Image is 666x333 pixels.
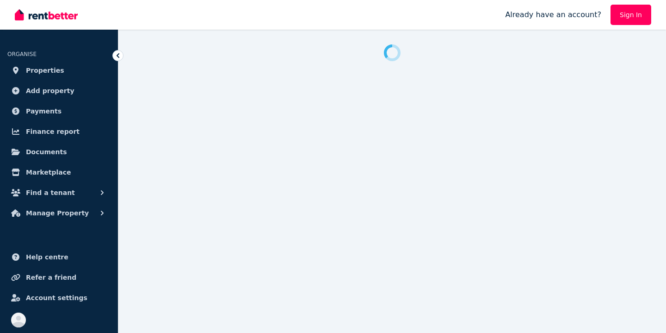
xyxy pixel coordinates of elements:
[15,8,78,22] img: RentBetter
[7,51,37,57] span: ORGANISE
[7,268,111,287] a: Refer a friend
[7,183,111,202] button: Find a tenant
[7,61,111,80] a: Properties
[26,146,67,157] span: Documents
[7,82,111,100] a: Add property
[7,204,111,222] button: Manage Property
[26,251,68,263] span: Help centre
[7,102,111,120] a: Payments
[26,187,75,198] span: Find a tenant
[7,122,111,141] a: Finance report
[26,126,80,137] span: Finance report
[505,9,601,20] span: Already have an account?
[26,106,62,117] span: Payments
[7,163,111,182] a: Marketplace
[610,5,651,25] a: Sign In
[7,143,111,161] a: Documents
[7,248,111,266] a: Help centre
[26,65,64,76] span: Properties
[26,167,71,178] span: Marketplace
[26,207,89,219] span: Manage Property
[26,85,74,96] span: Add property
[26,292,87,303] span: Account settings
[26,272,76,283] span: Refer a friend
[7,289,111,307] a: Account settings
